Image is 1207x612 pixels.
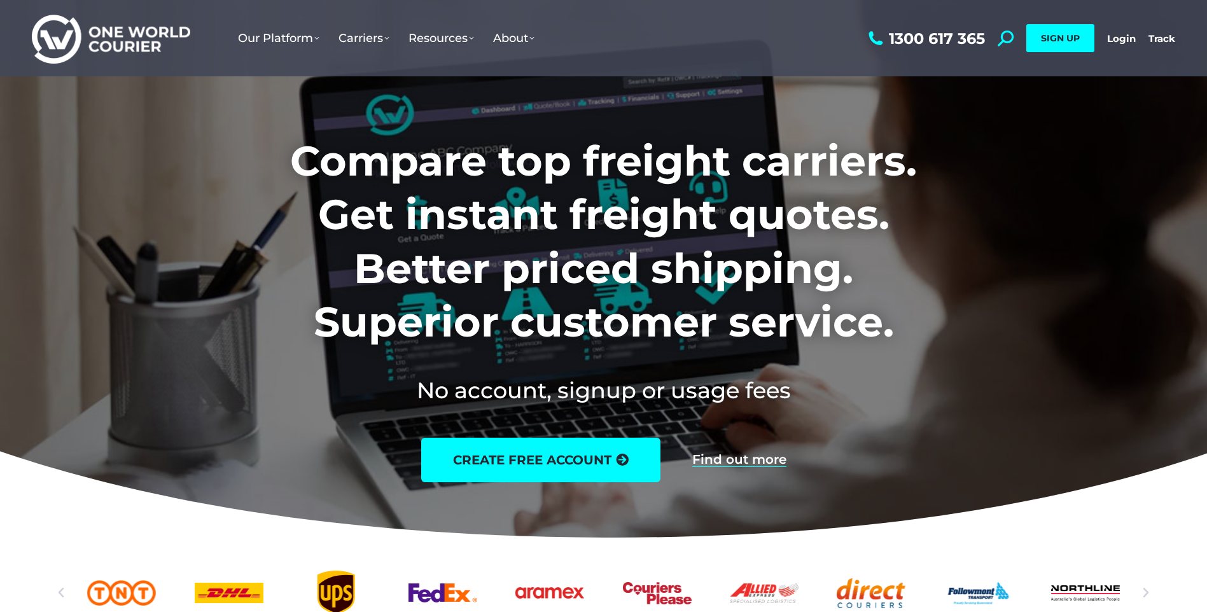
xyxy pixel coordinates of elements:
a: Find out more [692,453,786,467]
span: Resources [408,31,474,45]
a: Our Platform [228,18,329,58]
a: 1300 617 365 [865,31,985,46]
a: SIGN UP [1026,24,1094,52]
h2: No account, signup or usage fees [206,375,1001,406]
span: Carriers [338,31,389,45]
a: Login [1107,32,1136,45]
span: About [493,31,534,45]
a: create free account [421,438,660,482]
img: One World Courier [32,13,190,64]
a: Carriers [329,18,399,58]
a: About [484,18,544,58]
span: SIGN UP [1041,32,1080,44]
span: Our Platform [238,31,319,45]
h1: Compare top freight carriers. Get instant freight quotes. Better priced shipping. Superior custom... [206,134,1001,349]
a: Resources [399,18,484,58]
a: Track [1148,32,1175,45]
